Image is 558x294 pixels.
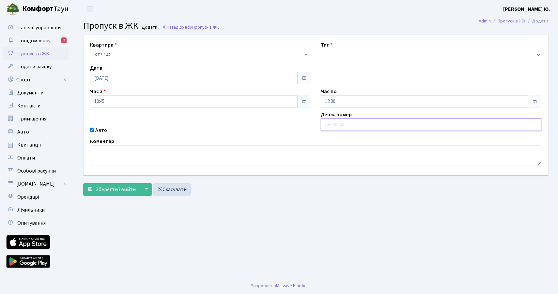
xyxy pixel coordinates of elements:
li: Додати [525,18,548,25]
span: Пропуск в ЖК [83,19,138,32]
a: Спорт [3,73,69,86]
nav: breadcrumb [469,14,558,28]
a: Документи [3,86,69,99]
a: Приміщення [3,112,69,125]
a: Опитування [3,217,69,230]
label: Квартира [90,41,117,49]
button: Переключити навігацію [82,4,98,14]
a: Особові рахунки [3,164,69,177]
a: Massive Kinetic [276,282,306,289]
button: Зберегти і вийти [83,183,140,196]
small: Додати . [140,25,159,30]
span: Таун [22,4,69,15]
a: Панель управління [3,21,69,34]
img: logo.png [7,3,20,16]
label: Коментар [90,137,114,145]
input: AA0001AA [321,119,542,131]
label: Дата [90,64,102,72]
span: <b>КТ</b>&nbsp;&nbsp;&nbsp;&nbsp;3-142 [94,52,303,58]
span: Особові рахунки [17,167,56,175]
label: Авто [95,126,107,134]
a: Контакти [3,99,69,112]
a: Лічильники [3,203,69,217]
a: Назад до всіхПропуск в ЖК [162,24,219,30]
a: Пропуск в ЖК [3,47,69,60]
b: [PERSON_NAME] Ю. [503,6,550,13]
span: Пропуск в ЖК [17,50,49,57]
span: Пропуск в ЖК [192,24,219,30]
b: КТ [94,52,100,58]
a: Авто [3,125,69,138]
span: Лічильники [17,206,45,214]
a: Admin [479,18,491,24]
span: Повідомлення [17,37,51,44]
span: <b>КТ</b>&nbsp;&nbsp;&nbsp;&nbsp;3-142 [90,49,311,61]
span: Подати заявку [17,63,52,70]
span: Квитанції [17,141,41,148]
span: Авто [17,128,29,135]
span: Орендарі [17,193,39,201]
label: Держ. номер [321,111,352,119]
div: Розроблено . [251,282,307,289]
label: Тип [321,41,333,49]
label: Час з [90,88,106,95]
span: Зберегти і вийти [96,186,136,193]
span: Контакти [17,102,40,109]
a: Подати заявку [3,60,69,73]
a: Скасувати [153,183,191,196]
span: Документи [17,89,43,96]
a: Повідомлення2 [3,34,69,47]
a: [DOMAIN_NAME] [3,177,69,190]
a: [PERSON_NAME] Ю. [503,5,550,13]
a: Квитанції [3,138,69,151]
a: Оплати [3,151,69,164]
span: Опитування [17,219,46,227]
b: Комфорт [22,4,54,14]
div: 2 [61,37,67,43]
label: Час по [321,88,337,95]
span: Панель управління [17,24,61,31]
span: Оплати [17,154,35,161]
a: Орендарі [3,190,69,203]
span: Приміщення [17,115,46,122]
a: Пропуск в ЖК [498,18,525,24]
